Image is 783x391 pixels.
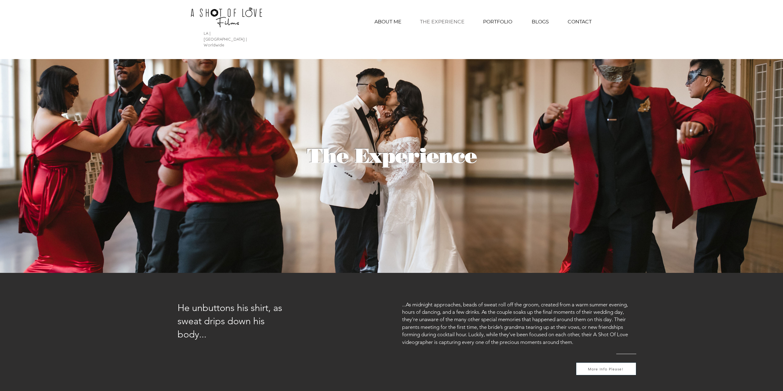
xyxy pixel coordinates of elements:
[576,362,636,375] a: More Info Please!
[178,302,282,340] span: He unbuttons his shirt, as sweat drips down his body...
[529,14,552,30] p: BLOGS
[365,14,601,30] nav: Site
[565,14,595,30] p: CONTACT
[480,14,515,30] p: PORTFOLIO
[371,14,405,30] p: ABOUT ME
[558,14,601,30] a: CONTACT
[204,31,247,47] span: LA | [GEOGRAPHIC_DATA] | Worldwide
[402,301,628,345] span: ...As midnight approaches, beads of sweat roll off the groom, created from a warm summer evening,...
[417,14,468,30] p: THE EXPERIENCE
[365,14,411,30] a: ABOUT ME
[588,367,623,371] span: More Info Please!
[307,143,477,168] span: The Experience
[411,14,473,30] a: THE EXPERIENCE
[522,14,558,30] a: BLOGS
[473,14,522,30] div: PORTFOLIO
